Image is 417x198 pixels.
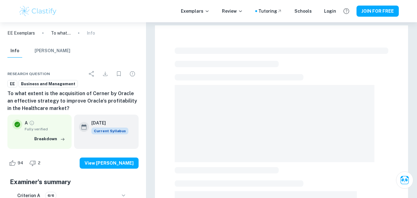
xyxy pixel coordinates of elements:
p: A [25,120,28,126]
span: 2 [35,160,44,166]
a: Login [324,8,336,15]
button: Info [7,44,22,58]
div: This exemplar is based on the current syllabus. Feel free to refer to it for inspiration/ideas wh... [91,128,128,134]
a: Business and Management [19,80,78,88]
h6: [DATE] [91,120,123,126]
a: Schools [294,8,312,15]
div: Download [99,68,111,80]
p: Review [222,8,243,15]
p: To what extent is the acquisition of Cerner by Oracle an effective strategy to improve Oracle’s p... [51,30,71,36]
a: EE Exemplars [7,30,35,36]
a: EE [7,80,17,88]
h6: To what extent is the acquisition of Cerner by Oracle an effective strategy to improve Oracle’s p... [7,90,139,112]
img: Clastify logo [19,5,58,17]
span: Research question [7,71,50,77]
button: JOIN FOR FREE [357,6,399,17]
button: Ask Clai [396,171,413,189]
button: View [PERSON_NAME] [80,158,139,169]
span: Current Syllabus [91,128,128,134]
span: EE [8,81,17,87]
span: 94 [14,160,27,166]
h5: Examiner's summary [10,177,136,187]
button: Help and Feedback [341,6,352,16]
span: Business and Management [19,81,77,87]
div: Dislike [28,158,44,168]
button: Breakdown [33,134,67,144]
div: Share [85,68,98,80]
div: Report issue [126,68,139,80]
div: Bookmark [113,68,125,80]
span: Fully verified [25,126,67,132]
div: Like [7,158,27,168]
a: Grade fully verified [29,120,35,126]
p: Info [87,30,95,36]
button: [PERSON_NAME] [35,44,70,58]
a: Tutoring [258,8,282,15]
p: Exemplars [181,8,210,15]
